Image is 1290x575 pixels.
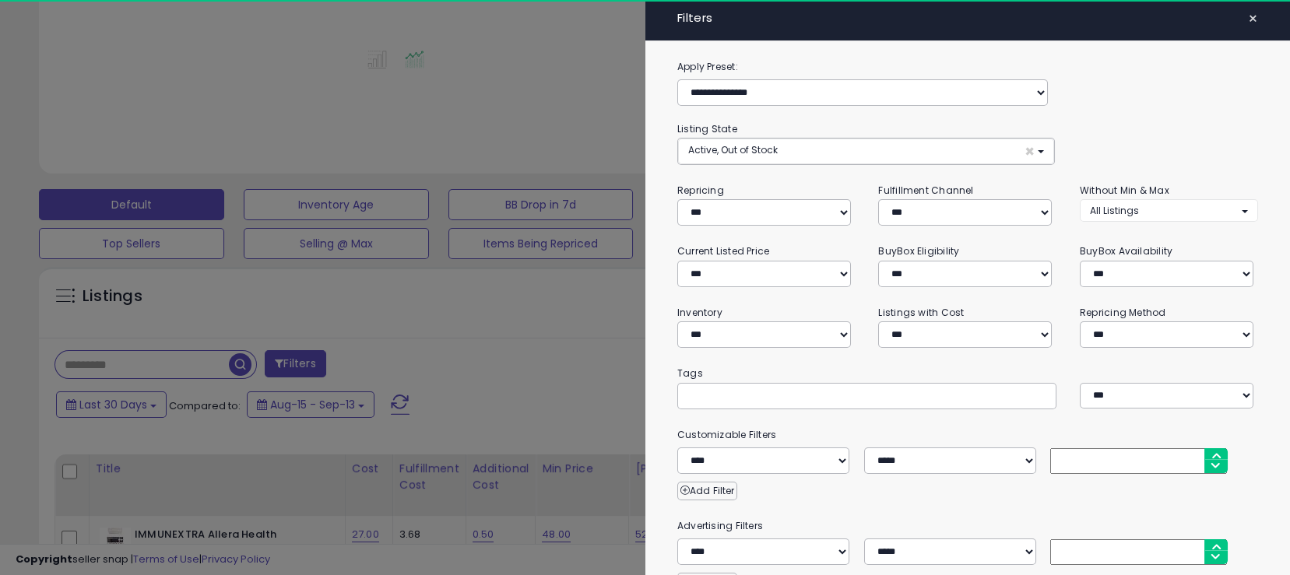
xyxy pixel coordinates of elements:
label: Apply Preset: [666,58,1270,75]
small: Advertising Filters [666,517,1270,535]
button: Add Filter [677,482,737,500]
h4: Filters [677,12,1258,25]
span: × [1248,8,1258,30]
small: Tags [666,365,1270,382]
button: Active, Out of Stock × [678,138,1054,164]
small: Fulfillment Channel [878,184,973,197]
button: × [1242,8,1264,30]
small: Without Min & Max [1080,184,1169,197]
small: Repricing [677,184,724,197]
small: Inventory [677,306,722,319]
span: × [1025,143,1035,160]
small: Current Listed Price [677,244,769,258]
small: Repricing Method [1080,306,1166,319]
button: All Listings [1080,199,1258,222]
small: Listings with Cost [878,306,964,319]
small: Customizable Filters [666,426,1270,444]
small: BuyBox Availability [1080,244,1172,258]
small: Listing State [677,122,737,135]
small: BuyBox Eligibility [878,244,959,258]
span: Active, Out of Stock [688,143,778,156]
span: All Listings [1090,204,1139,217]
